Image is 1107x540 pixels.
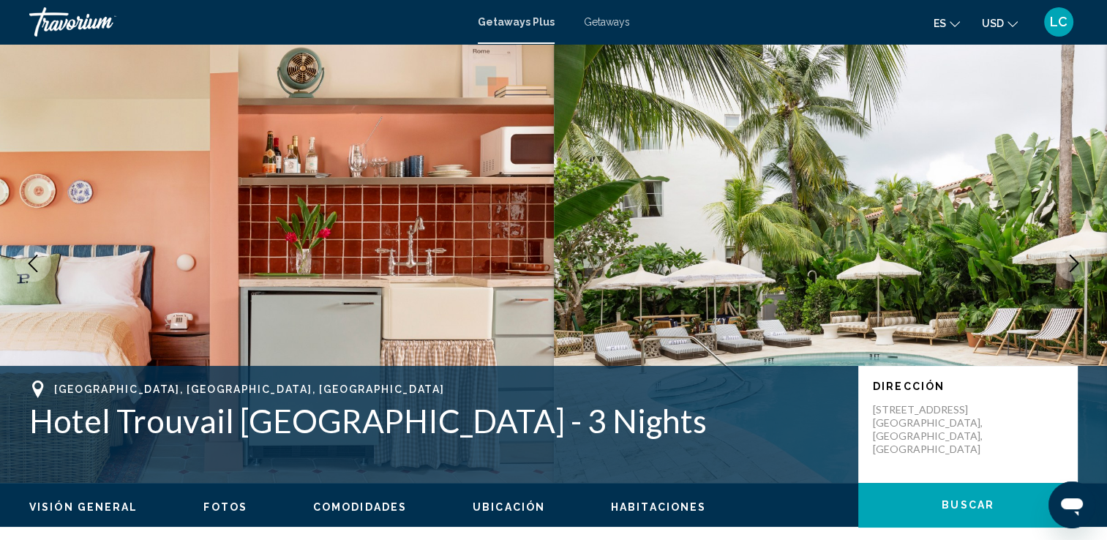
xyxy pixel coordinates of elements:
h1: Hotel Trouvail [GEOGRAPHIC_DATA] - 3 Nights [29,402,844,440]
span: Comodidades [313,501,407,513]
button: Change currency [982,12,1018,34]
button: Visión general [29,500,138,514]
button: Fotos [203,500,247,514]
button: Ubicación [473,500,545,514]
span: Habitaciones [611,501,706,513]
button: Next image [1056,245,1092,282]
span: Ubicación [473,501,545,513]
span: Visión general [29,501,138,513]
span: Fotos [203,501,247,513]
span: [GEOGRAPHIC_DATA], [GEOGRAPHIC_DATA], [GEOGRAPHIC_DATA] [54,383,444,395]
p: Dirección [873,380,1063,392]
button: User Menu [1040,7,1078,37]
span: Buscar [942,500,994,511]
a: Getaways [584,16,630,28]
button: Comodidades [313,500,407,514]
button: Habitaciones [611,500,706,514]
span: es [934,18,946,29]
span: LC [1050,15,1067,29]
a: Getaways Plus [478,16,555,28]
a: Travorium [29,7,463,37]
span: USD [982,18,1004,29]
button: Buscar [858,483,1078,527]
p: [STREET_ADDRESS] [GEOGRAPHIC_DATA], [GEOGRAPHIC_DATA], [GEOGRAPHIC_DATA] [873,403,990,456]
iframe: Button to launch messaging window [1048,481,1095,528]
button: Previous image [15,245,51,282]
button: Change language [934,12,960,34]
